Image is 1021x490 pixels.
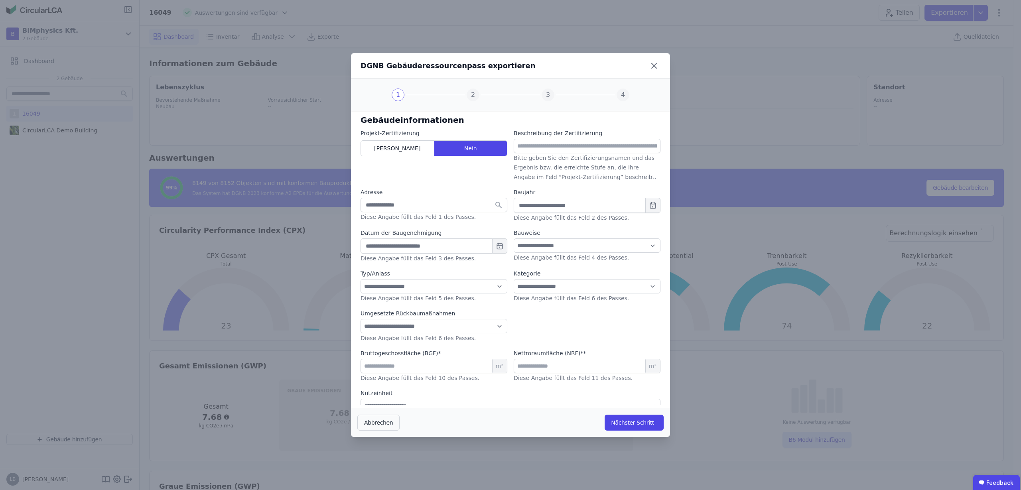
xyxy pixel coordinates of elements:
label: Beschreibung der Zertifizierung [514,129,602,137]
label: Bruttogeschossfläche (BGF)* [361,349,441,357]
label: Bitte geben Sie den Zertifizierungsnamen und das Ergebnis bzw. die erreichte Stufe an, die ihre A... [514,155,656,180]
label: Diese Angabe füllt das Feld 11 des Passes. [514,375,633,381]
label: Diese Angabe füllt das Feld 4 des Passes. [514,254,629,261]
label: Diese Angabe füllt das Feld 3 des Passes. [361,255,476,262]
div: 1 [392,89,404,101]
label: Nutzeinheit [361,389,660,397]
div: 3 [542,89,554,101]
button: Abbrechen [357,415,400,431]
label: Diese Angabe füllt das Feld 6 des Passes. [361,335,476,341]
label: audits.requiredField [514,349,586,357]
label: Diese Angabe füllt das Feld 10 des Passes. [361,375,479,381]
span: [PERSON_NAME] [374,144,420,152]
label: Adresse [361,188,507,196]
button: Nächster Schritt [605,415,664,431]
label: Bauweise [514,229,660,237]
div: DGNB Gebäuderessourcenpass exportieren [361,60,536,71]
label: Diese Angabe füllt das Feld 2 des Passes. [514,214,629,221]
label: Datum der Baugenehmigung [361,229,507,237]
label: Projekt-Zertifizierung [361,129,507,137]
span: m² [492,359,507,373]
label: Diese Angabe füllt das Feld 5 des Passes. [361,295,476,301]
span: Nein [464,144,477,152]
label: Typ/Anlass [361,270,507,277]
label: Baujahr [514,188,660,196]
label: Kategorie [514,270,660,277]
label: Umgesetzte Rückbaumaßnahmen [361,309,507,317]
h6: Gebäudeinformationen [361,114,660,126]
span: m² [645,359,660,373]
div: 2 [467,89,479,101]
label: Diese Angabe füllt das Feld 6 des Passes. [514,295,629,301]
label: Diese Angabe füllt das Feld 1 des Passes. [361,214,476,220]
div: 4 [617,89,629,101]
